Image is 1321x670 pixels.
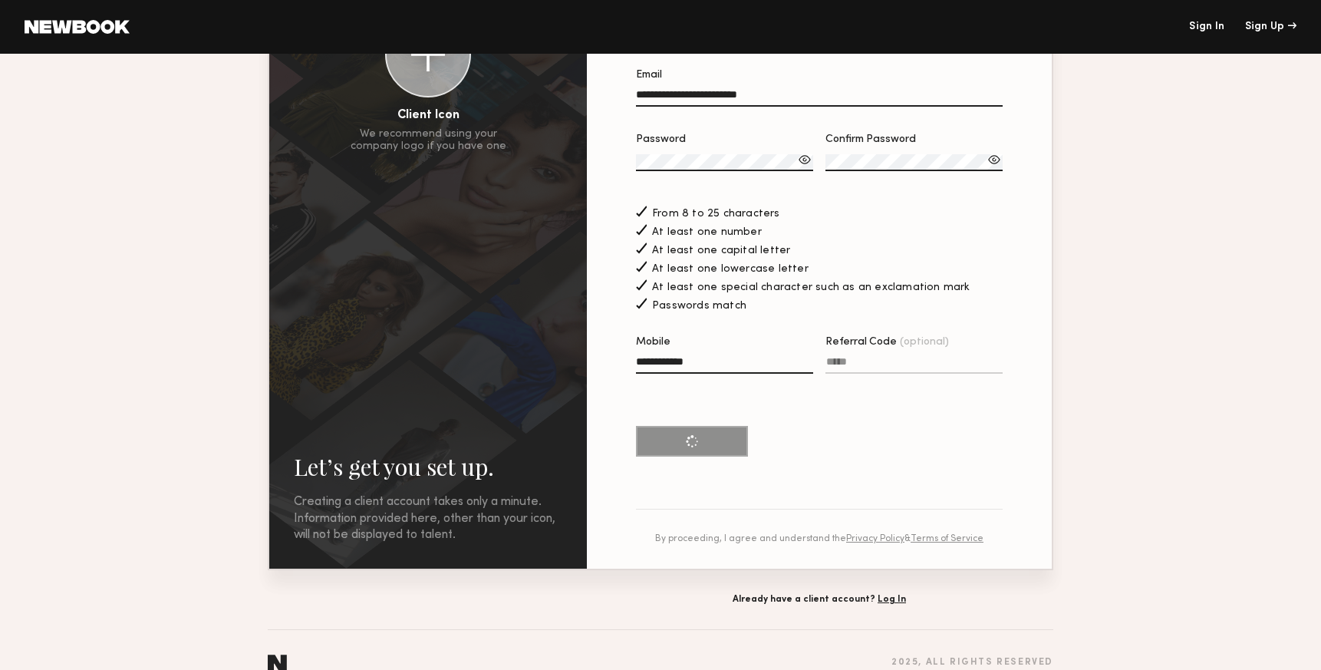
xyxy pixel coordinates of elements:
a: Sign In [1189,21,1224,32]
input: Confirm Password [825,154,1003,171]
div: Mobile [636,337,813,348]
input: Mobile [636,356,813,374]
input: Password [636,154,813,171]
span: At least one number [652,227,762,238]
div: Referral Code [825,337,1003,348]
div: Client Icon [397,110,460,122]
span: At least one special character such as an exclamation mark [652,282,970,293]
h2: Let’s get you set up. [294,451,562,482]
span: Passwords match [652,301,746,312]
div: 2025 , all rights reserved [891,658,1053,668]
div: Sign Up [1245,21,1296,32]
a: Privacy Policy [846,534,904,543]
span: From 8 to 25 characters [652,209,780,219]
div: We recommend using your company logo if you have one [351,128,506,153]
div: Email [636,70,1003,81]
span: At least one capital letter [652,246,790,256]
input: Referral Code(optional) [825,356,1003,374]
div: By proceeding, I agree and understand the & [636,534,1003,544]
span: (optional) [900,337,949,348]
input: Email [636,89,1003,107]
div: Password [636,134,813,145]
div: Confirm Password [825,134,1003,145]
span: At least one lowercase letter [652,264,809,275]
a: Terms of Service [911,534,983,543]
a: Log In [878,595,906,604]
div: Creating a client account takes only a minute. Information provided here, other than your icon, w... [294,494,562,544]
div: Already have a client account? [585,595,1053,605]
